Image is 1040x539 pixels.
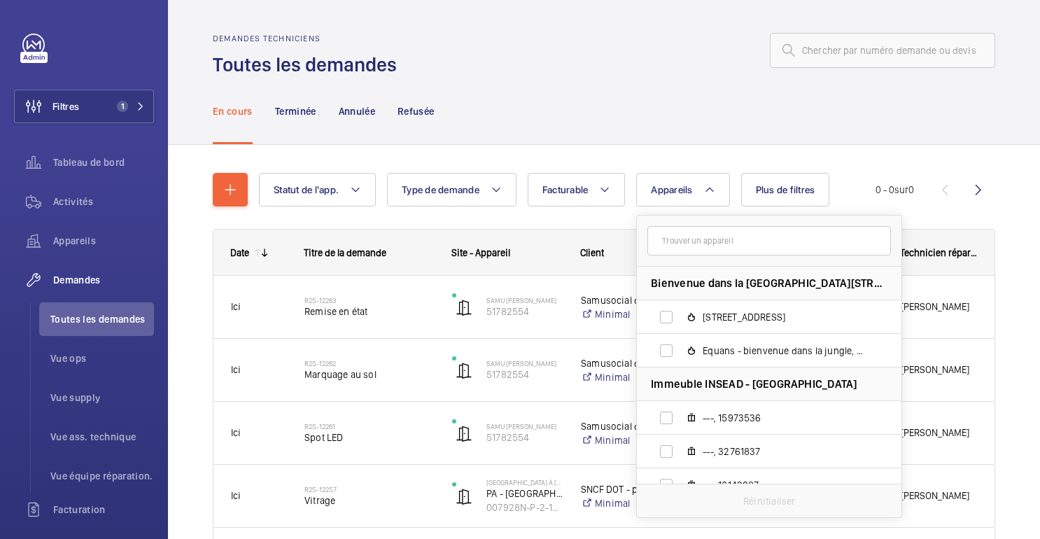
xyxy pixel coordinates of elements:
font: R25-12261 [304,422,335,430]
button: Plus de filtres [741,173,830,206]
font: Ici [231,301,241,312]
font: Minimal [595,498,630,509]
font: Ici [231,490,241,501]
font: R25-12263 [304,296,336,304]
font: Vitrage [304,495,335,506]
font: Type de demande [402,184,479,195]
font: [STREET_ADDRESS] [703,311,785,323]
font: 007928N-P-2-15-0-27 [486,502,582,513]
font: Marquage au sol [304,369,377,380]
font: Ici [231,364,241,375]
font: [PERSON_NAME] [901,364,969,375]
font: 51782554 [486,432,529,443]
font: Activités [53,196,93,207]
font: SAMU [PERSON_NAME] [486,422,556,430]
font: 51782554 [486,369,529,380]
img: automatic_door.svg [456,362,472,379]
font: Demandes [53,274,101,286]
font: Statut de l'app. [274,184,339,195]
img: automatic_door.svg [456,488,472,505]
font: ---, 32761837 [703,446,760,457]
font: Appareils [53,235,96,246]
button: Filtres1 [14,90,154,123]
font: ---, 16143087 [703,479,759,491]
font: Bienvenue dans la [GEOGRAPHIC_DATA][STREET_ADDRESS] [651,276,949,290]
input: Chercher par numéro demande ou devis [770,33,995,68]
font: Samusocial de [GEOGRAPHIC_DATA] [581,358,735,369]
button: Type de demande [387,173,517,206]
font: Remise en état [304,306,368,317]
font: Appareils [651,184,692,195]
img: automatic_door.svg [456,425,472,442]
font: Refusée [398,106,434,117]
img: automatic_door.svg [456,299,472,316]
font: Technicien réparateur [900,247,992,258]
font: 1 [121,101,125,111]
font: Samusocial de [GEOGRAPHIC_DATA] [581,421,735,432]
font: Spot LED [304,432,343,443]
a: Minimal [581,433,655,447]
font: Date [230,247,249,258]
font: PA - [GEOGRAPHIC_DATA] - Entrée de gare face voie R (ex PA27) [486,488,754,499]
font: R25-12257 [304,485,337,493]
font: SAMU [PERSON_NAME] [486,296,556,304]
font: Site - Appareil [451,247,510,258]
font: Minimal [595,309,630,320]
font: En cours [213,106,253,117]
input: Trouver un appareil [647,226,891,255]
font: Facturation [53,504,106,515]
font: 0 - 0 [876,184,894,195]
button: Statut de l'app. [259,173,376,206]
a: Minimal [581,307,655,321]
font: Facturable [542,184,589,195]
font: Réinitialiser [743,496,795,507]
a: Minimal [581,370,655,384]
font: Titre de la demande [304,247,386,258]
font: Ici [231,427,241,438]
font: Plus de filtres [756,184,815,195]
font: Toutes les demandes [213,52,397,76]
font: Vue équipe réparation. [50,470,153,482]
button: Facturable [528,173,626,206]
font: 0 [908,184,914,195]
font: Minimal [595,372,630,383]
font: Vue ops [50,353,86,364]
font: [PERSON_NAME] [901,301,969,312]
font: Vue supply [50,392,101,403]
font: sur [894,184,908,195]
font: SAMU [PERSON_NAME] [486,359,556,367]
font: Vue ass. technique [50,431,136,442]
font: Client [580,247,604,258]
font: Immeuble INSEAD - [GEOGRAPHIC_DATA] [651,377,857,391]
font: 51782554 [486,306,529,317]
font: Toutes les demandes [50,314,146,325]
font: Filtres [52,101,79,112]
font: [PERSON_NAME] [901,427,969,438]
a: Minimal [581,496,655,510]
font: [GEOGRAPHIC_DATA] à [GEOGRAPHIC_DATA] [486,478,615,486]
font: Terminée [275,106,316,117]
font: Tableau de bord [53,157,125,168]
font: Minimal [595,435,630,446]
font: Equans - bienvenue dans la jungle, 24420676 [703,345,901,356]
font: Demandes techniciens [213,34,321,43]
button: Appareils [636,173,729,206]
font: ---, 15973536 [703,412,761,423]
font: Samusocial de [GEOGRAPHIC_DATA] [581,295,735,306]
font: R25-12262 [304,359,336,367]
font: SNCF DOT - portes automatiques [581,484,723,495]
font: [PERSON_NAME] [901,490,969,501]
font: Annulée [339,106,375,117]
